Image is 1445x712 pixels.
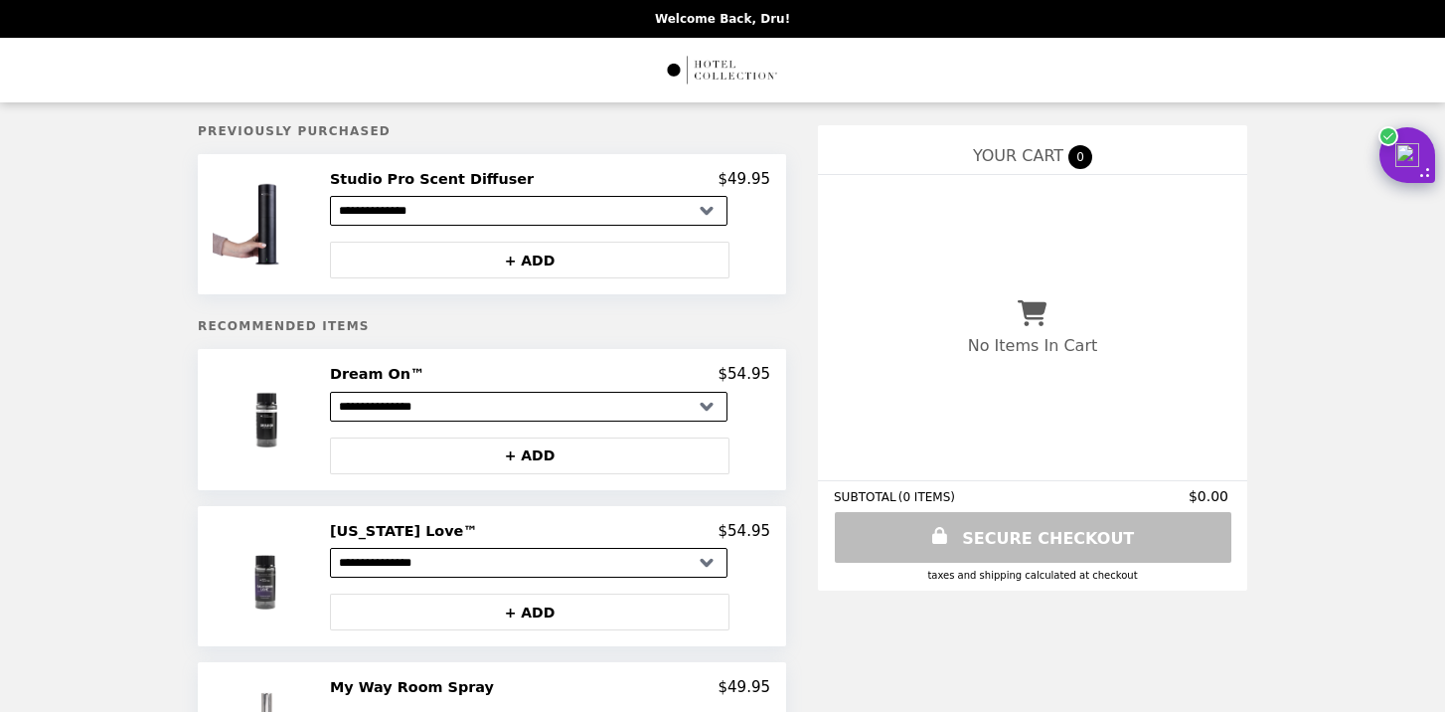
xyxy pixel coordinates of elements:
[968,336,1097,355] p: No Items In Cart
[198,124,786,138] h5: Previously Purchased
[898,490,955,504] span: ( 0 ITEMS )
[330,170,542,188] h2: Studio Pro Scent Diffuser
[719,365,771,383] p: $54.95
[330,392,727,422] select: Select a product variant
[330,678,502,696] h2: My Way Room Spray
[666,50,780,90] img: Brand Logo
[834,570,1231,581] div: Taxes and Shipping calculated at checkout
[330,365,432,383] h2: Dream On™
[330,196,727,226] select: Select a product variant
[330,242,729,278] button: + ADD
[213,522,326,630] img: California Love™
[198,319,786,333] h5: Recommended Items
[213,170,326,278] img: Studio Pro Scent Diffuser
[719,522,771,540] p: $54.95
[1189,488,1231,504] span: $0.00
[330,594,729,630] button: + ADD
[973,146,1063,165] span: YOUR CART
[330,438,729,474] button: + ADD
[330,522,486,540] h2: [US_STATE] Love™
[1068,145,1092,169] span: 0
[719,170,771,188] p: $49.95
[655,12,790,26] p: Welcome Back, Dru!
[834,490,898,504] span: SUBTOTAL
[719,678,771,696] p: $49.95
[330,548,727,578] select: Select a product variant
[213,365,326,473] img: Dream On™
